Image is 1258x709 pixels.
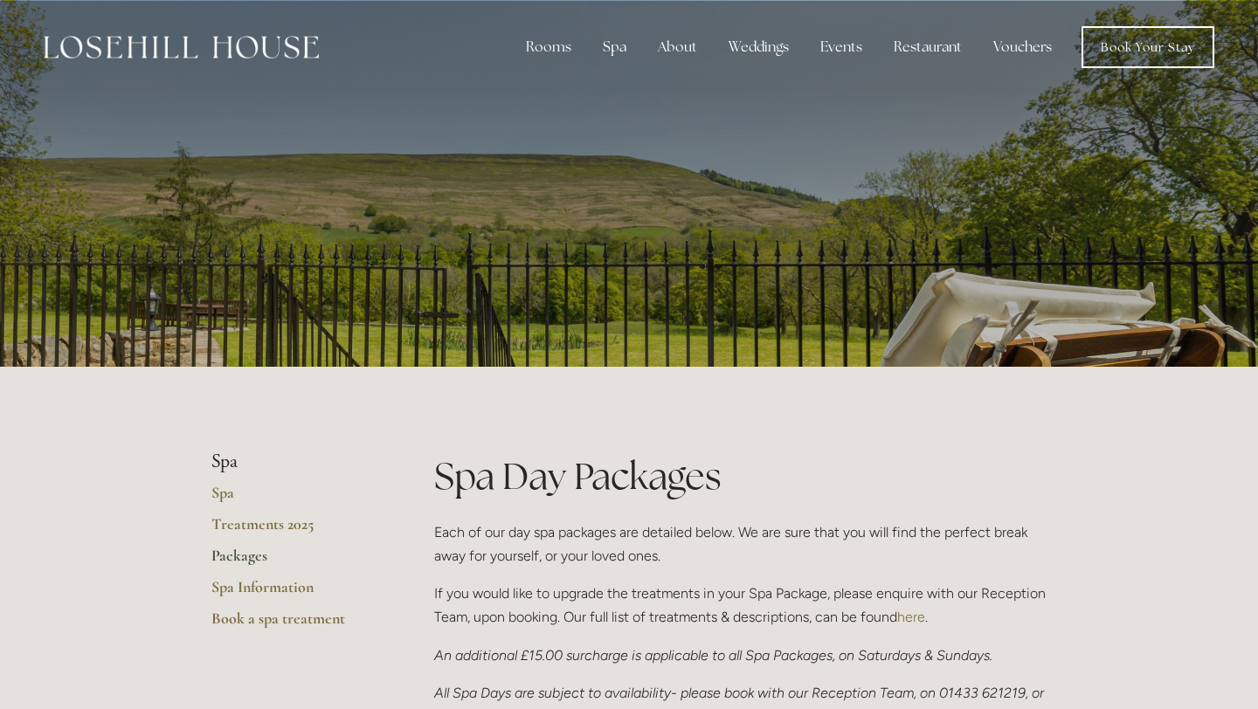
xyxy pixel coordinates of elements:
a: here [897,609,925,625]
em: An additional £15.00 surcharge is applicable to all Spa Packages, on Saturdays & Sundays. [434,647,992,664]
img: Losehill House [44,36,319,59]
div: Restaurant [880,30,976,65]
div: About [644,30,711,65]
p: Each of our day spa packages are detailed below. We are sure that you will find the perfect break... [434,520,1047,568]
a: Spa [211,483,378,514]
p: If you would like to upgrade the treatments in your Spa Package, please enquire with our Receptio... [434,582,1047,629]
a: Book Your Stay [1082,26,1214,68]
li: Spa [211,451,378,473]
div: Weddings [715,30,803,65]
div: Events [806,30,876,65]
a: Treatments 2025 [211,514,378,546]
div: Rooms [512,30,585,65]
div: Spa [589,30,640,65]
h1: Spa Day Packages [434,451,1047,502]
a: Book a spa treatment [211,609,378,640]
a: Vouchers [979,30,1066,65]
a: Spa Information [211,577,378,609]
a: Packages [211,546,378,577]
